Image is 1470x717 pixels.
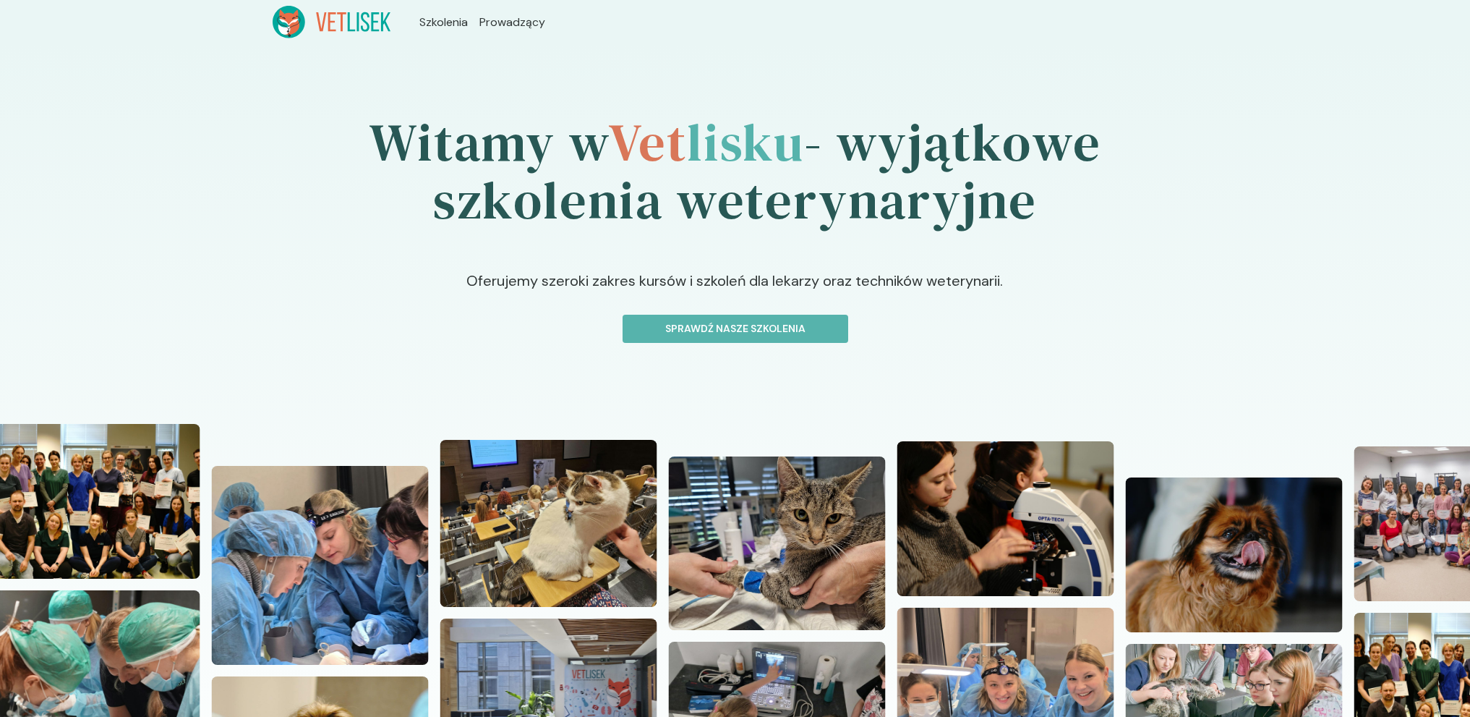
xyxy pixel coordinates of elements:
[623,315,848,343] button: Sprawdź nasze szkolenia
[687,106,804,178] span: lisku
[273,73,1198,270] h1: Witamy w - wyjątkowe szkolenia weterynaryjne
[419,14,468,31] a: Szkolenia
[635,321,836,336] p: Sprawdź nasze szkolenia
[608,106,687,178] span: Vet
[897,441,1114,596] img: Z2WOrpbqstJ98vaB_DSC04907.JPG
[479,14,545,31] a: Prowadzący
[669,457,886,630] img: Z2WOuJbqstJ98vaF_20221127_125425.jpg
[1126,478,1343,632] img: Z2WOn5bqstJ98vZ7_DSC06617.JPG
[440,440,657,607] img: Z2WOx5bqstJ98vaI_20240512_101618.jpg
[245,270,1225,315] p: Oferujemy szeroki zakres kursów i szkoleń dla lekarzy oraz techników weterynarii.
[212,466,429,665] img: Z2WOzZbqstJ98vaN_20241110_112957.jpg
